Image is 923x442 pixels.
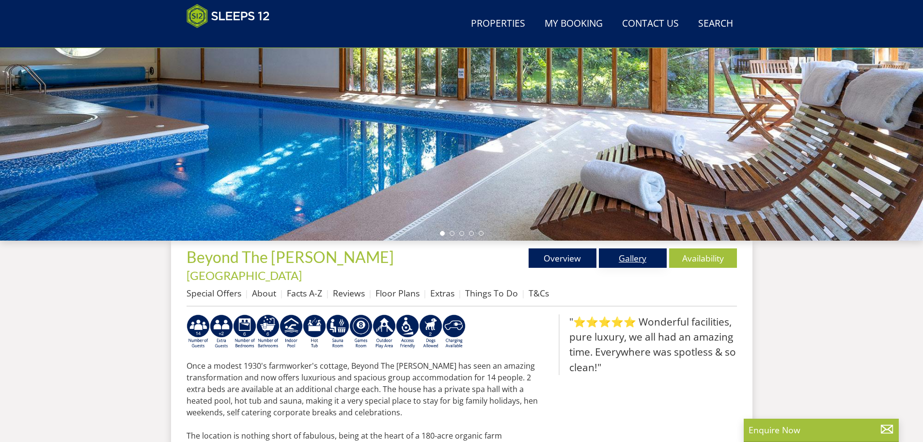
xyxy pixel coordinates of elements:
a: Extras [430,287,454,299]
a: Overview [529,248,596,268]
img: AD_4nXdcQ9KvtZsQ62SDWVQl1bwDTl-yPG6gEIUNbwyrGIsgZo60KRjE4_zywAtQnfn2alr58vaaTkMQrcaGqlbOWBhHpVbyA... [187,314,210,349]
img: AD_4nXe3VD57-M2p5iq4fHgs6WJFzKj8B0b3RcPFe5LKK9rgeZlFmFoaMJPsJOOJzc7Q6RMFEqsjIZ5qfEJu1txG3QLmI_2ZW... [396,314,419,349]
a: Floor Plans [375,287,420,299]
img: AD_4nXei2dp4L7_L8OvME76Xy1PUX32_NMHbHVSts-g-ZAVb8bILrMcUKZI2vRNdEqfWP017x6NFeUMZMqnp0JYknAB97-jDN... [280,314,303,349]
a: Special Offers [187,287,241,299]
a: About [252,287,276,299]
a: Facts A-Z [287,287,322,299]
a: Beyond The [PERSON_NAME] [187,247,397,266]
blockquote: "⭐⭐⭐⭐⭐ Wonderful facilities, pure luxury, we all had an amazing time. Everywhere was spotless & s... [559,314,737,375]
a: Gallery [599,248,667,268]
a: Reviews [333,287,365,299]
a: Things To Do [465,287,518,299]
a: My Booking [541,13,607,35]
img: AD_4nXeP6WuvG491uY6i5ZIMhzz1N248Ei-RkDHdxvvjTdyF2JXhbvvI0BrTCyeHgyWBEg8oAgd1TvFQIsSlzYPCTB7K21VoI... [210,314,233,349]
iframe: Customer reviews powered by Trustpilot [182,34,283,42]
img: AD_4nXfjdDqPkGBf7Vpi6H87bmAUe5GYCbodrAbU4sf37YN55BCjSXGx5ZgBV7Vb9EJZsXiNVuyAiuJUB3WVt-w9eJ0vaBcHg... [373,314,396,349]
a: Contact Us [618,13,683,35]
span: Beyond The [PERSON_NAME] [187,247,394,266]
img: AD_4nXe7_8LrJK20fD9VNWAdfykBvHkWcczWBt5QOadXbvIwJqtaRaRf-iI0SeDpMmH1MdC9T1Vy22FMXzzjMAvSuTB5cJ7z5... [419,314,442,349]
img: AD_4nXdmwCQHKAiIjYDk_1Dhq-AxX3fyYPYaVgX942qJE-Y7he54gqc0ybrIGUg6Qr_QjHGl2FltMhH_4pZtc0qV7daYRc31h... [256,314,280,349]
a: Properties [467,13,529,35]
img: AD_4nXdjbGEeivCGLLmyT_JEP7bTfXsjgyLfnLszUAQeQ4RcokDYHVBt5R8-zTDbAVICNoGv1Dwc3nsbUb1qR6CAkrbZUeZBN... [326,314,349,349]
p: Enquire Now [749,424,894,436]
img: AD_4nXdrZMsjcYNLGsKuA84hRzvIbesVCpXJ0qqnwZoX5ch9Zjv73tWe4fnFRs2gJ9dSiUubhZXckSJX_mqrZBmYExREIfryF... [349,314,373,349]
a: Availability [669,248,737,268]
img: AD_4nXcnT2OPG21WxYUhsl9q61n1KejP7Pk9ESVM9x9VetD-X_UXXoxAKaMRZGYNcSGiAsmGyKm0QlThER1osyFXNLmuYOVBV... [442,314,466,349]
img: AD_4nXcpX5uDwed6-YChlrI2BYOgXwgg3aqYHOhRm0XfZB-YtQW2NrmeCr45vGAfVKUq4uWnc59ZmEsEzoF5o39EWARlT1ewO... [303,314,326,349]
img: Sleeps 12 [187,4,270,28]
a: T&Cs [529,287,549,299]
img: AD_4nXfRzBlt2m0mIteXDhAcJCdmEApIceFt1SPvkcB48nqgTZkfMpQlDmULa47fkdYiHD0skDUgcqepViZHFLjVKS2LWHUqM... [233,314,256,349]
a: Search [694,13,737,35]
a: [GEOGRAPHIC_DATA] [187,268,302,282]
